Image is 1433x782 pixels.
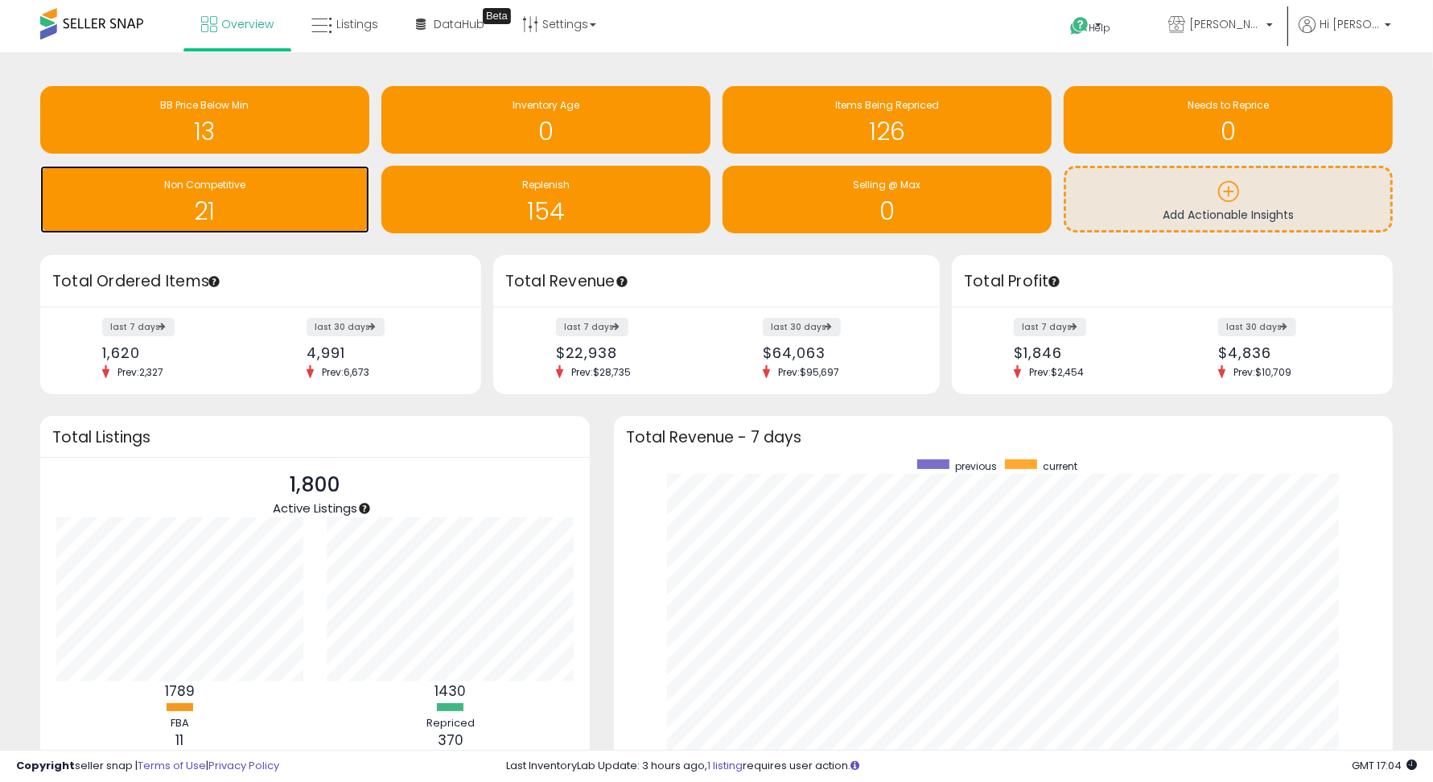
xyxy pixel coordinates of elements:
[723,86,1052,154] a: Items Being Repriced 126
[102,318,175,336] label: last 7 days
[381,86,710,154] a: Inventory Age 0
[1014,344,1160,361] div: $1,846
[1066,168,1390,230] a: Add Actionable Insights
[615,274,629,289] div: Tooltip anchor
[1188,98,1269,112] span: Needs to Reprice
[1064,86,1393,154] a: Needs to Reprice 0
[955,459,997,473] span: previous
[273,500,357,517] span: Active Listings
[207,274,221,289] div: Tooltip anchor
[1069,16,1089,36] i: Get Help
[556,318,628,336] label: last 7 days
[48,198,361,224] h1: 21
[402,716,499,731] div: Repriced
[763,344,912,361] div: $64,063
[1218,344,1365,361] div: $4,836
[522,178,570,191] span: Replenish
[1299,16,1391,52] a: Hi [PERSON_NAME]
[165,681,195,701] b: 1789
[1218,318,1296,336] label: last 30 days
[336,16,378,32] span: Listings
[1189,16,1262,32] span: [PERSON_NAME]
[1225,365,1299,379] span: Prev: $10,709
[964,270,1381,293] h3: Total Profit
[389,118,702,145] h1: 0
[131,716,228,731] div: FBA
[52,431,578,443] h3: Total Listings
[1047,274,1061,289] div: Tooltip anchor
[731,118,1044,145] h1: 126
[556,344,705,361] div: $22,938
[1021,365,1092,379] span: Prev: $2,454
[48,118,361,145] h1: 13
[505,270,928,293] h3: Total Revenue
[16,758,75,773] strong: Copyright
[483,8,511,24] div: Tooltip anchor
[506,759,1417,774] div: Last InventoryLab Update: 3 hours ago, requires user action.
[1089,21,1111,35] span: Help
[307,318,385,336] label: last 30 days
[16,759,279,774] div: seller snap | |
[208,758,279,773] a: Privacy Policy
[835,98,939,112] span: Items Being Repriced
[109,365,171,379] span: Prev: 2,327
[138,758,206,773] a: Terms of Use
[563,365,639,379] span: Prev: $28,735
[273,470,357,500] p: 1,800
[357,501,372,516] div: Tooltip anchor
[1057,4,1143,52] a: Help
[221,16,274,32] span: Overview
[314,365,377,379] span: Prev: 6,673
[40,86,369,154] a: BB Price Below Min 13
[770,365,847,379] span: Prev: $95,697
[513,98,579,112] span: Inventory Age
[626,431,1381,443] h3: Total Revenue - 7 days
[854,178,921,191] span: Selling @ Max
[1320,16,1380,32] span: Hi [PERSON_NAME]
[707,758,743,773] a: 1 listing
[438,731,463,750] b: 370
[164,178,245,191] span: Non Competitive
[40,166,369,233] a: Non Competitive 21
[307,344,453,361] div: 4,991
[175,731,183,750] b: 11
[723,166,1052,233] a: Selling @ Max 0
[1352,758,1417,773] span: 2025-08-14 17:04 GMT
[1014,318,1086,336] label: last 7 days
[850,760,859,771] i: Click here to read more about un-synced listings.
[434,681,466,701] b: 1430
[763,318,841,336] label: last 30 days
[52,270,469,293] h3: Total Ordered Items
[731,198,1044,224] h1: 0
[102,344,249,361] div: 1,620
[1163,207,1294,223] span: Add Actionable Insights
[389,198,702,224] h1: 154
[434,16,484,32] span: DataHub
[161,98,249,112] span: BB Price Below Min
[1043,459,1077,473] span: current
[381,166,710,233] a: Replenish 154
[1072,118,1385,145] h1: 0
